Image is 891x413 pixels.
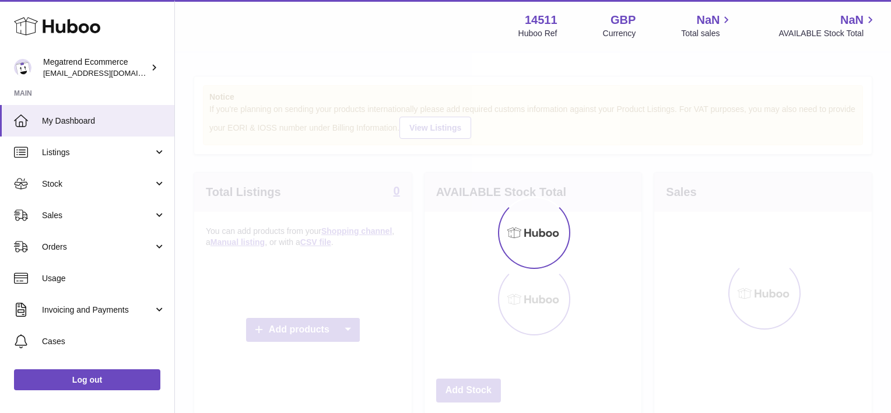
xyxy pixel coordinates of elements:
[42,178,153,190] span: Stock
[42,210,153,221] span: Sales
[42,116,166,127] span: My Dashboard
[43,57,148,79] div: Megatrend Ecommerce
[42,242,153,253] span: Orders
[681,28,733,39] span: Total sales
[778,12,877,39] a: NaN AVAILABLE Stock Total
[840,12,864,28] span: NaN
[518,28,557,39] div: Huboo Ref
[43,68,171,78] span: [EMAIL_ADDRESS][DOMAIN_NAME]
[42,336,166,347] span: Cases
[681,12,733,39] a: NaN Total sales
[611,12,636,28] strong: GBP
[42,273,166,284] span: Usage
[696,12,720,28] span: NaN
[14,369,160,390] a: Log out
[14,59,31,76] img: megatrend.ecommerce@proton.me
[42,147,153,158] span: Listings
[778,28,877,39] span: AVAILABLE Stock Total
[525,12,557,28] strong: 14511
[42,304,153,316] span: Invoicing and Payments
[603,28,636,39] div: Currency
